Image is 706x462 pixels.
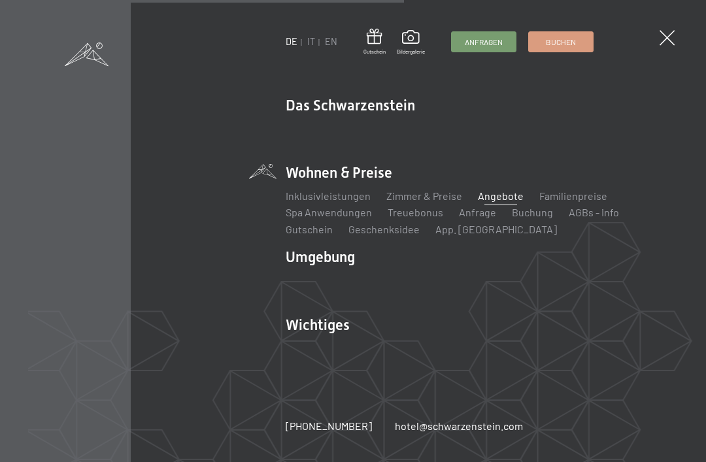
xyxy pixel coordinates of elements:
a: Inklusivleistungen [286,190,371,202]
a: Buchung [512,206,553,218]
a: Angebote [478,190,524,202]
span: Buchen [546,37,576,48]
a: Bildergalerie [397,30,425,55]
a: Spa Anwendungen [286,206,372,218]
a: Gutschein [286,223,333,235]
a: Geschenksidee [348,223,420,235]
a: Buchen [529,32,593,52]
a: EN [325,36,337,47]
span: Anfragen [465,37,503,48]
a: Anfrage [459,206,496,218]
a: Zimmer & Preise [386,190,462,202]
a: Treuebonus [388,206,443,218]
a: IT [307,36,315,47]
span: [PHONE_NUMBER] [286,420,372,432]
a: Familienpreise [539,190,607,202]
a: App. [GEOGRAPHIC_DATA] [435,223,557,235]
a: [PHONE_NUMBER] [286,419,372,433]
a: AGBs - Info [569,206,619,218]
span: Gutschein [363,48,386,56]
a: Gutschein [363,29,386,56]
a: hotel@schwarzenstein.com [395,419,523,433]
span: Bildergalerie [397,48,425,56]
a: DE [286,36,297,47]
a: Anfragen [452,32,516,52]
